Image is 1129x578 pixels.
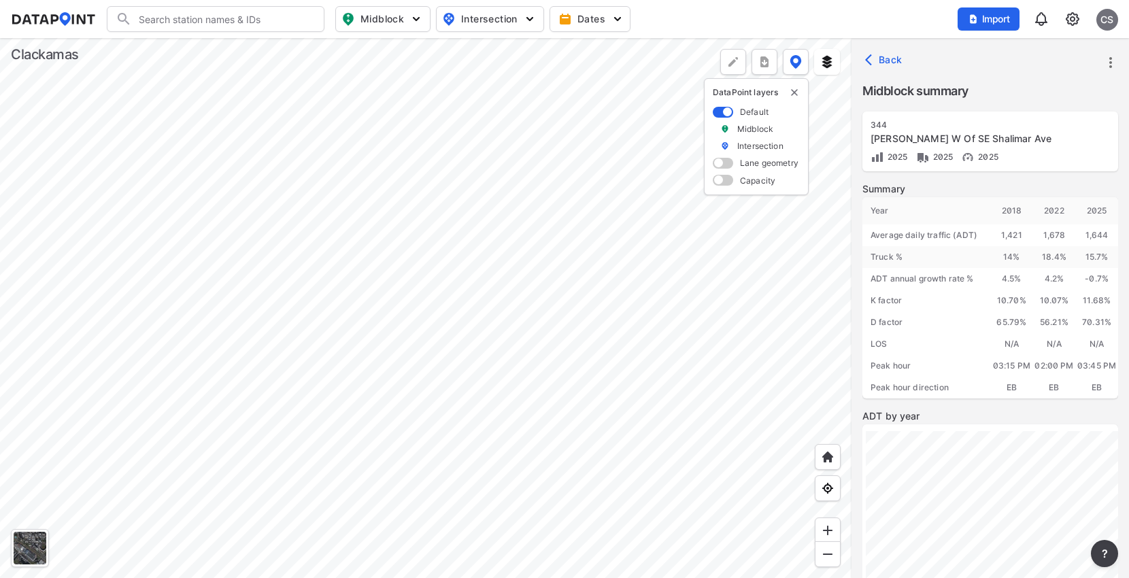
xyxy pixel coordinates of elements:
[335,6,431,32] button: Midblock
[1075,377,1118,398] div: EB
[990,268,1033,290] div: 4.5 %
[916,150,930,164] img: Vehicle class
[1096,9,1118,31] div: CS
[862,197,990,224] div: Year
[862,246,990,268] div: Truck %
[1075,224,1118,246] div: 1,644
[1091,540,1118,567] button: more
[340,11,356,27] img: map_pin_mid.602f9df1.svg
[1075,197,1118,224] div: 2025
[783,49,809,75] button: DataPoint layers
[1064,11,1081,27] img: cids17cp3yIFEOpj3V8A9qJSH103uA521RftCD4eeui4ksIb+krbm5XvIjxD52OS6NWLn9gAAAAAElFTkSuQmCC
[862,182,1118,196] label: Summary
[862,311,990,333] div: D factor
[611,12,624,26] img: 5YPKRKmlfpI5mqlR8AD95paCi+0kK1fRFDJSaMmawlwaeJcJwk9O2fotCW5ve9gAAAAASUVORK5CYII=
[1075,246,1118,268] div: 15.7 %
[720,123,730,135] img: marker_Midblock.5ba75e30.svg
[789,87,800,98] button: delete
[815,444,841,470] div: Home
[930,152,954,162] span: 2025
[740,157,798,169] label: Lane geometry
[558,12,572,26] img: calendar-gold.39a51dde.svg
[550,6,630,32] button: Dates
[821,481,835,495] img: zeq5HYn9AnE9l6UmnFLPAAAAAElFTkSuQmCC
[1075,333,1118,355] div: N/A
[968,14,979,24] img: file_add.62c1e8a2.svg
[862,49,908,71] button: Back
[871,120,1079,131] div: 344
[1033,377,1076,398] div: EB
[990,224,1033,246] div: 1,421
[132,8,316,30] input: Search
[1033,197,1076,224] div: 2022
[990,290,1033,311] div: 10.70%
[958,12,1026,25] a: Import
[758,55,771,69] img: xqJnZQTG2JQi0x5lvmkeSNbbgIiQD62bqHG8IfrOzanD0FsRdYrij6fAAAAAElFTkSuQmCC
[1033,268,1076,290] div: 4.2 %
[862,333,990,355] div: LOS
[815,541,841,567] div: Zoom out
[871,132,1079,146] div: Kelso Rd W Of SE Shalimar Ave
[1033,11,1049,27] img: 8A77J+mXikMhHQAAAAASUVORK5CYII=
[990,333,1033,355] div: N/A
[1099,545,1110,562] span: ?
[713,87,800,98] p: DataPoint layers
[1075,290,1118,311] div: 11.68%
[862,377,990,398] div: Peak hour direction
[975,152,998,162] span: 2025
[561,12,622,26] span: Dates
[1033,224,1076,246] div: 1,678
[11,45,79,64] div: Clackamas
[1033,355,1076,377] div: 02:00 PM
[1075,355,1118,377] div: 03:45 PM
[1075,311,1118,333] div: 70.31%
[1099,51,1122,74] button: more
[862,82,1118,101] label: Midblock summary
[737,140,783,152] label: Intersection
[820,55,834,69] img: layers.ee07997e.svg
[990,197,1033,224] div: 2018
[862,409,1118,423] label: ADT by year
[815,475,841,501] div: View my location
[341,11,422,27] span: Midblock
[740,175,775,186] label: Capacity
[737,123,773,135] label: Midblock
[821,450,835,464] img: +XpAUvaXAN7GudzAAAAAElFTkSuQmCC
[726,55,740,69] img: +Dz8AAAAASUVORK5CYII=
[409,12,423,26] img: 5YPKRKmlfpI5mqlR8AD95paCi+0kK1fRFDJSaMmawlwaeJcJwk9O2fotCW5ve9gAAAAASUVORK5CYII=
[862,268,990,290] div: ADT annual growth rate %
[1033,246,1076,268] div: 18.4 %
[720,49,746,75] div: Polygon tool
[790,55,802,69] img: data-point-layers.37681fc9.svg
[815,517,841,543] div: Zoom in
[789,87,800,98] img: close-external-leyer.3061a1c7.svg
[990,311,1033,333] div: 65.79%
[11,529,49,567] div: Toggle basemap
[884,152,908,162] span: 2025
[441,11,457,27] img: map_pin_int.54838e6b.svg
[862,355,990,377] div: Peak hour
[821,524,835,537] img: ZvzfEJKXnyWIrJytrsY285QMwk63cM6Drc+sIAAAAASUVORK5CYII=
[1033,311,1076,333] div: 56.21%
[871,150,884,164] img: Volume count
[752,49,777,75] button: more
[523,12,537,26] img: 5YPKRKmlfpI5mqlR8AD95paCi+0kK1fRFDJSaMmawlwaeJcJwk9O2fotCW5ve9gAAAAASUVORK5CYII=
[868,53,903,67] span: Back
[990,377,1033,398] div: EB
[990,355,1033,377] div: 03:15 PM
[862,224,990,246] div: Average daily traffic (ADT)
[961,150,975,164] img: Vehicle speed
[814,49,840,75] button: External layers
[958,7,1020,31] button: Import
[11,12,96,26] img: dataPointLogo.9353c09d.svg
[990,246,1033,268] div: 14 %
[1075,268,1118,290] div: -0.7 %
[1033,290,1076,311] div: 10.07%
[740,106,769,118] label: Default
[436,6,544,32] button: Intersection
[442,11,535,27] span: Intersection
[966,12,1011,26] span: Import
[720,140,730,152] img: marker_Intersection.6861001b.svg
[821,547,835,561] img: MAAAAAElFTkSuQmCC
[1033,333,1076,355] div: N/A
